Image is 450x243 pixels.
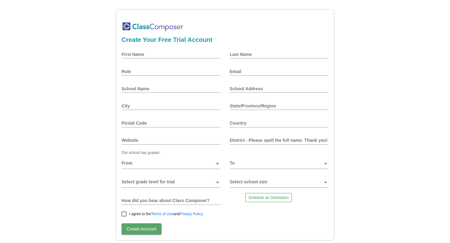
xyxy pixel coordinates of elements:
mat-label: Our school has grades: [122,151,160,155]
h2: Create Your Free Trial Account [122,36,328,43]
a: Schedule an Orientation [245,193,292,202]
a: Privacy Policy [179,212,203,216]
a: Terms of Use [151,212,173,216]
button: Create Account [122,223,162,235]
span: Create Account [127,226,157,231]
span: I agree to the and [129,210,203,218]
